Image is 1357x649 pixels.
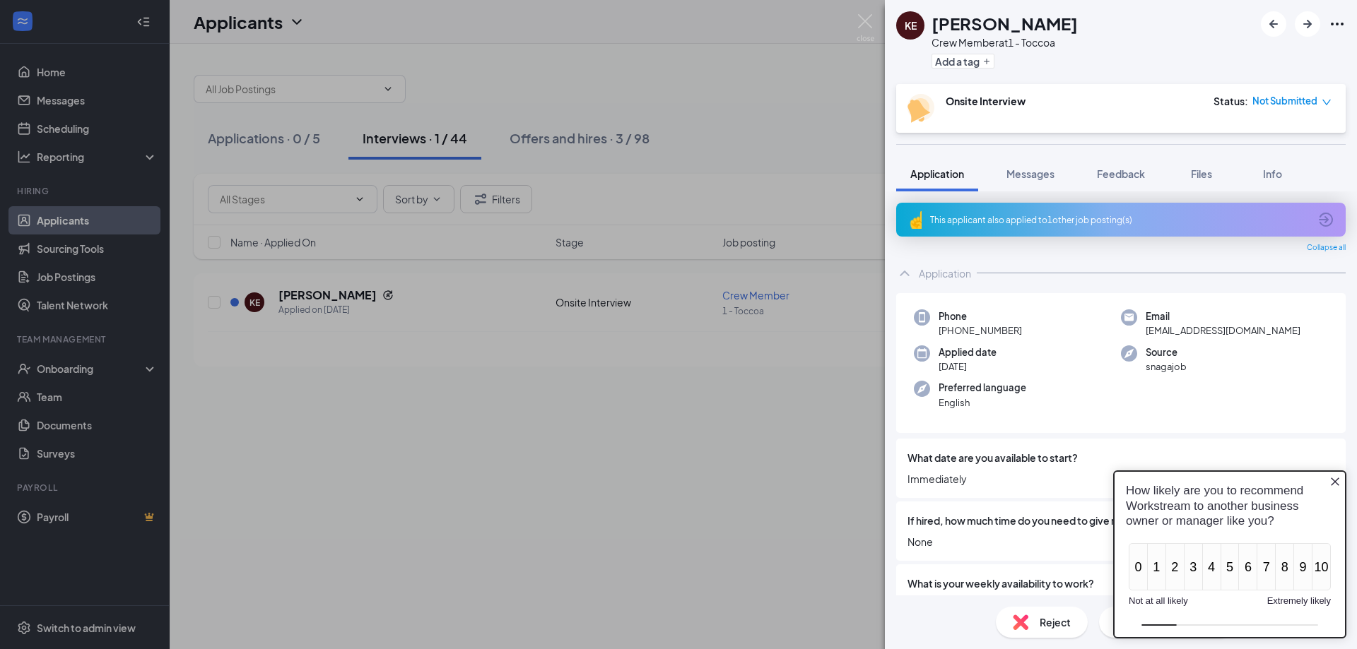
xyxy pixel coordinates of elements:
span: What is your weekly availability to work? [907,576,1094,591]
svg: ChevronUp [896,265,913,282]
span: Not Submitted [1252,94,1317,108]
span: Files [1191,167,1212,180]
span: [PHONE_NUMBER] [939,323,1022,338]
span: [DATE] [939,359,997,374]
span: What date are you available to start? [907,450,1078,465]
span: Feedback [1097,167,1145,180]
div: This applicant also applied to 1 other job posting(s) [930,214,1309,226]
span: down [1322,97,1332,107]
button: ArrowRight [1295,11,1320,37]
span: Reject [1040,614,1071,630]
span: Applied date [939,345,997,359]
span: Email [1146,309,1300,323]
h1: [PERSON_NAME] [932,11,1078,35]
span: If hired, how much time do you need to give notice for your current position? [907,513,1261,528]
button: ArrowLeftNew [1261,11,1286,37]
span: None [907,534,1334,549]
iframe: Sprig User Feedback Dialog [1103,459,1357,649]
svg: ArrowCircle [1317,211,1334,228]
b: Onsite Interview [946,95,1026,107]
span: [EMAIL_ADDRESS][DOMAIN_NAME] [1146,323,1300,338]
span: Immediately [907,471,1334,487]
svg: Plus [982,57,991,66]
svg: Ellipses [1329,16,1346,32]
div: Status : [1214,94,1248,108]
span: snagajob [1146,359,1187,374]
span: Phone [939,309,1022,323]
span: Source [1146,345,1187,359]
button: PlusAdd a tag [932,54,994,69]
svg: ArrowLeftNew [1265,16,1282,32]
div: Application [919,266,971,280]
span: Info [1263,167,1282,180]
div: Crew Member at 1 - Toccoa [932,35,1078,49]
span: English [939,395,1026,410]
svg: ArrowRight [1299,16,1316,32]
span: Preferred language [939,381,1026,395]
span: Messages [1006,167,1055,180]
div: KE [905,18,917,32]
span: Collapse all [1307,242,1346,254]
span: Application [910,167,964,180]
